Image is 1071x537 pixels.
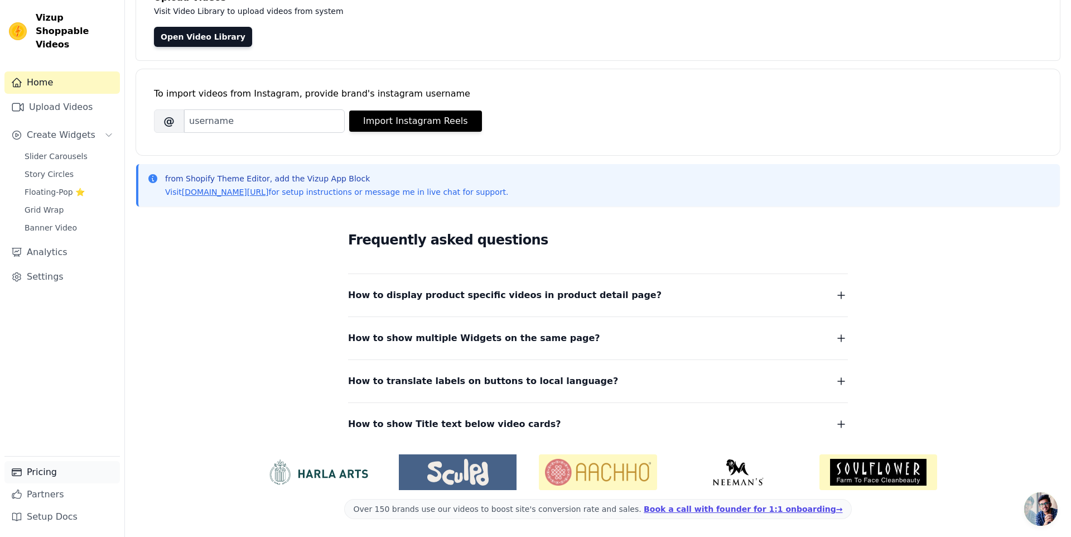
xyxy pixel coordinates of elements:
[25,169,74,180] span: Story Circles
[18,148,120,164] a: Slider Carousels
[9,22,27,40] img: Vizup
[18,184,120,200] a: Floating-Pop ⭐
[154,87,1042,100] div: To import videos from Instagram, provide brand's instagram username
[154,109,184,133] span: @
[399,459,517,486] img: Sculpd US
[348,416,848,432] button: How to show Title text below video cards?
[25,204,64,215] span: Grid Wrap
[679,459,797,486] img: Neeman's
[348,373,618,389] span: How to translate labels on buttons to local language?
[348,330,600,346] span: How to show multiple Widgets on the same page?
[348,229,848,251] h2: Frequently asked questions
[348,287,662,303] span: How to display product specific videos in product detail page?
[4,71,120,94] a: Home
[4,96,120,118] a: Upload Videos
[25,222,77,233] span: Banner Video
[18,166,120,182] a: Story Circles
[36,11,115,51] span: Vizup Shoppable Videos
[4,483,120,506] a: Partners
[4,266,120,288] a: Settings
[4,506,120,528] a: Setup Docs
[154,27,252,47] a: Open Video Library
[4,461,120,483] a: Pricing
[1024,492,1058,526] div: Open chat
[27,128,95,142] span: Create Widgets
[348,373,848,389] button: How to translate labels on buttons to local language?
[259,459,377,486] img: HarlaArts
[184,109,345,133] input: username
[18,220,120,236] a: Banner Video
[154,4,654,18] p: Visit Video Library to upload videos from system
[644,505,842,514] a: Book a call with founder for 1:1 onboarding
[165,173,508,184] p: from Shopify Theme Editor, add the Vizup App Block
[18,202,120,218] a: Grid Wrap
[819,454,937,490] img: Soulflower
[348,416,561,432] span: How to show Title text below video cards?
[4,241,120,263] a: Analytics
[182,188,269,196] a: [DOMAIN_NAME][URL]
[349,111,482,132] button: Import Instagram Reels
[348,287,848,303] button: How to display product specific videos in product detail page?
[25,151,88,162] span: Slider Carousels
[25,186,85,198] span: Floating-Pop ⭐
[348,330,848,346] button: How to show multiple Widgets on the same page?
[165,186,508,198] p: Visit for setup instructions or message me in live chat for support.
[539,454,657,490] img: Aachho
[4,124,120,146] button: Create Widgets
